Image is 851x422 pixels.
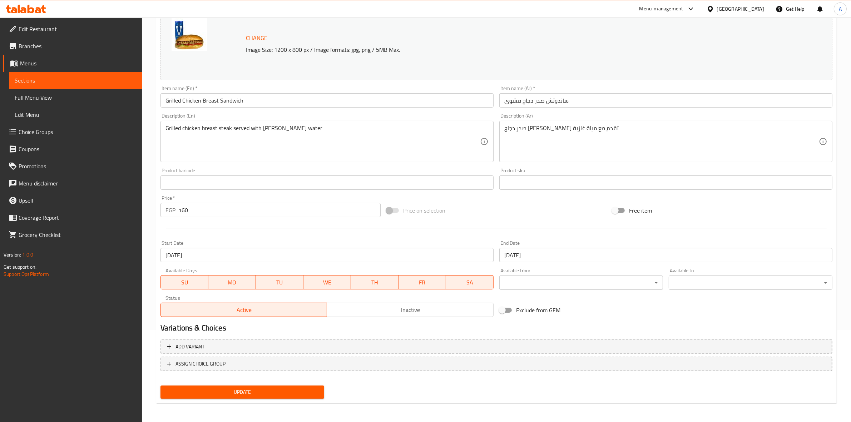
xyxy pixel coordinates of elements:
[256,275,303,289] button: TU
[3,226,142,243] a: Grocery Checklist
[354,277,396,288] span: TH
[15,93,137,102] span: Full Menu View
[19,25,137,33] span: Edit Restaurant
[19,145,137,153] span: Coupons
[403,206,445,215] span: Price on selection
[22,250,33,259] span: 1.0.0
[160,323,832,333] h2: Variations & Choices
[243,31,270,45] button: Change
[504,125,819,159] textarea: صدر دجاج [PERSON_NAME] تقدم مع مياة غازية
[449,277,491,288] span: SA
[717,5,764,13] div: [GEOGRAPHIC_DATA]
[303,275,351,289] button: WE
[4,269,49,279] a: Support.OpsPlatform
[669,275,832,290] div: ​
[3,38,142,55] a: Branches
[259,277,301,288] span: TU
[401,277,443,288] span: FR
[19,213,137,222] span: Coverage Report
[330,305,491,315] span: Inactive
[211,277,253,288] span: MO
[3,175,142,192] a: Menu disclaimer
[9,106,142,123] a: Edit Menu
[19,230,137,239] span: Grocery Checklist
[19,42,137,50] span: Branches
[246,33,267,43] span: Change
[3,192,142,209] a: Upsell
[327,303,494,317] button: Inactive
[160,357,832,371] button: ASSIGN CHOICE GROUP
[15,110,137,119] span: Edit Menu
[3,140,142,158] a: Coupons
[4,262,36,272] span: Get support on:
[629,206,652,215] span: Free item
[15,76,137,85] span: Sections
[3,209,142,226] a: Coverage Report
[160,93,494,108] input: Enter name En
[165,125,480,159] textarea: Grilled chicken breast steak served with [PERSON_NAME] water
[19,128,137,136] span: Choice Groups
[175,342,204,351] span: Add variant
[164,277,206,288] span: SU
[9,89,142,106] a: Full Menu View
[499,175,832,190] input: Please enter product sku
[20,59,137,68] span: Menus
[19,179,137,188] span: Menu disclaimer
[164,305,325,315] span: Active
[446,275,494,289] button: SA
[208,275,256,289] button: MO
[3,158,142,175] a: Promotions
[178,203,381,217] input: Please enter price
[399,275,446,289] button: FR
[160,303,327,317] button: Active
[19,162,137,170] span: Promotions
[3,20,142,38] a: Edit Restaurant
[839,5,842,13] span: A
[499,275,663,290] div: ​
[166,388,318,397] span: Update
[4,250,21,259] span: Version:
[306,277,348,288] span: WE
[165,206,175,214] p: EGP
[160,175,494,190] input: Please enter product barcode
[19,196,137,205] span: Upsell
[499,93,832,108] input: Enter name Ar
[160,386,324,399] button: Update
[160,275,208,289] button: SU
[160,339,832,354] button: Add variant
[516,306,560,314] span: Exclude from GEM
[172,15,207,51] img: %D8%B3%D8%A7%D9%86%D8%AF%D9%88%D8%AA%D8%B4_%D8%B5%D8%AF%D8%B1_%D8%AF%D8%AC%D8%A7%D8%AC_%D9%85%D8%...
[3,55,142,72] a: Menus
[243,45,731,54] p: Image Size: 1200 x 800 px / Image formats: jpg, png / 5MB Max.
[175,359,226,368] span: ASSIGN CHOICE GROUP
[351,275,399,289] button: TH
[639,5,683,13] div: Menu-management
[9,72,142,89] a: Sections
[3,123,142,140] a: Choice Groups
